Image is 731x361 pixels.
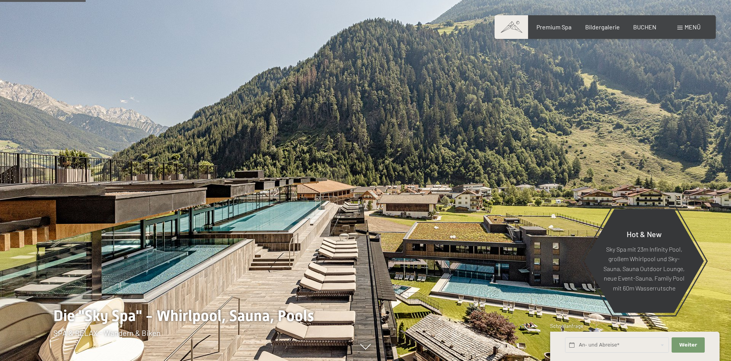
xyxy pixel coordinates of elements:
a: Premium Spa [536,23,571,30]
span: Hot & New [627,229,662,238]
p: Sky Spa mit 23m Infinity Pool, großem Whirlpool und Sky-Sauna, Sauna Outdoor Lounge, neue Event-S... [603,244,685,293]
a: Hot & New Sky Spa mit 23m Infinity Pool, großem Whirlpool und Sky-Sauna, Sauna Outdoor Lounge, ne... [584,209,704,313]
button: Weiter [672,337,704,353]
span: Menü [685,23,701,30]
span: Schnellanfrage [550,323,583,329]
span: Weiter [679,342,697,348]
a: Bildergalerie [585,23,620,30]
a: BUCHEN [633,23,656,30]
